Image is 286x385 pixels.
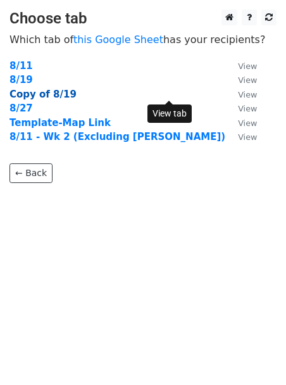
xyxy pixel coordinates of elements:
[9,33,277,46] p: Which tab of has your recipients?
[225,117,257,129] a: View
[238,90,257,99] small: View
[238,118,257,128] small: View
[225,103,257,114] a: View
[73,34,163,46] a: this Google Sheet
[225,60,257,72] a: View
[9,9,277,28] h3: Choose tab
[225,89,257,100] a: View
[9,117,111,129] a: Template-Map Link
[225,131,257,142] a: View
[238,75,257,85] small: View
[225,74,257,85] a: View
[238,61,257,71] small: View
[238,132,257,142] small: View
[9,60,33,72] a: 8/11
[223,324,286,385] iframe: Chat Widget
[147,104,192,123] div: View tab
[9,163,53,183] a: ← Back
[9,103,33,114] a: 8/27
[9,89,77,100] a: Copy of 8/19
[238,104,257,113] small: View
[9,131,225,142] a: 8/11 - Wk 2 (Excluding [PERSON_NAME])
[9,74,33,85] a: 8/19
